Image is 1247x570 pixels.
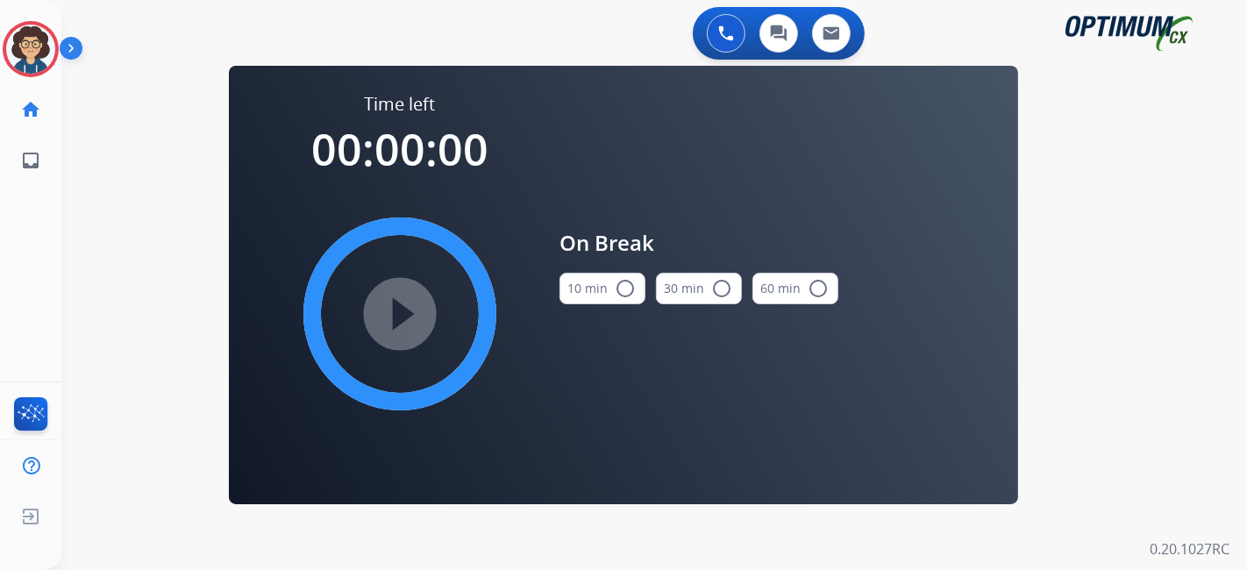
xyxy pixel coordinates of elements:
mat-icon: inbox [20,150,41,171]
img: avatar [6,25,55,74]
button: 30 min [656,273,742,304]
span: 00:00:00 [311,119,488,179]
p: 0.20.1027RC [1150,538,1229,559]
span: On Break [559,227,838,259]
mat-icon: home [20,99,41,120]
button: 60 min [752,273,838,304]
mat-icon: radio_button_unchecked [615,278,636,299]
mat-icon: radio_button_unchecked [711,278,732,299]
span: Time left [365,92,436,117]
button: 10 min [559,273,645,304]
mat-icon: radio_button_unchecked [808,278,829,299]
